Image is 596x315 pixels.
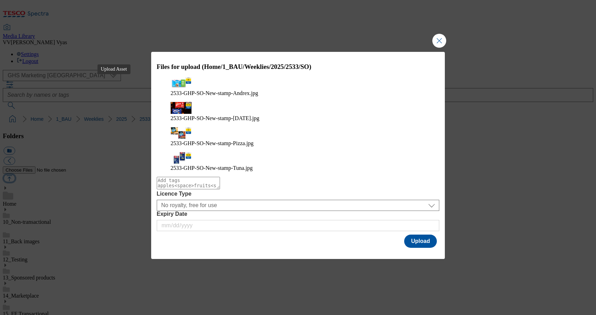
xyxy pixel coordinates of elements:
[157,63,440,71] h3: Files for upload (Home/1_BAU/Weeklies/2025/2533/SO)
[171,102,191,114] img: preview
[157,191,440,197] label: Licence Type
[171,115,426,121] figcaption: 2533-GHP-SO-New-stamp-[DATE].jpg
[404,235,437,248] button: Upload
[151,52,445,259] div: Modal
[432,34,446,48] button: Close Modal
[171,152,191,164] img: preview
[171,127,191,139] img: preview
[171,140,426,147] figcaption: 2533-GHP-SO-New-stamp-Pizza.jpg
[171,77,191,89] img: preview
[157,211,440,217] label: Expiry Date
[171,165,426,171] figcaption: 2533-GHP-SO-New-stamp-Tuna.jpg
[171,90,426,96] figcaption: 2533-GHP-SO-New-stamp-Andrex.jpg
